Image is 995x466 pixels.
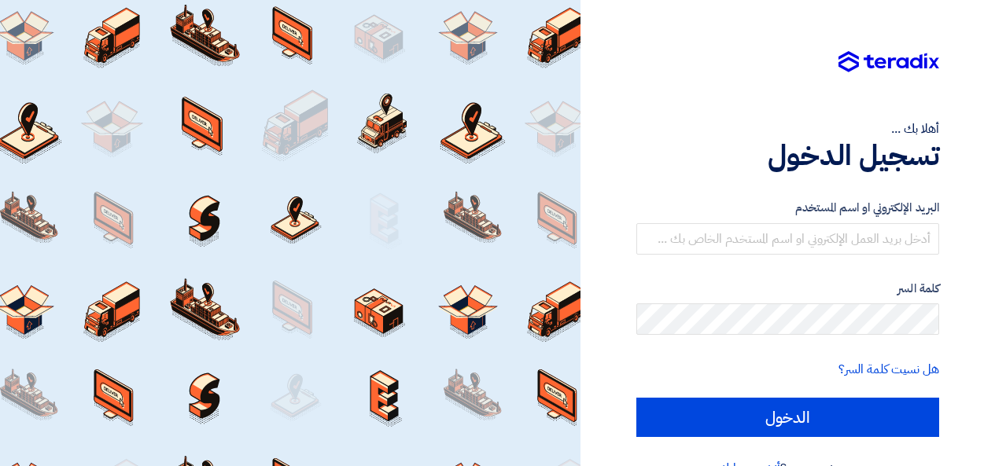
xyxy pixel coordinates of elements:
input: الدخول [636,398,939,437]
label: البريد الإلكتروني او اسم المستخدم [636,199,939,217]
input: أدخل بريد العمل الإلكتروني او اسم المستخدم الخاص بك ... [636,223,939,255]
img: Teradix logo [838,51,939,73]
div: أهلا بك ... [636,119,939,138]
a: هل نسيت كلمة السر؟ [838,360,939,379]
label: كلمة السر [636,280,939,298]
h1: تسجيل الدخول [636,138,939,173]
